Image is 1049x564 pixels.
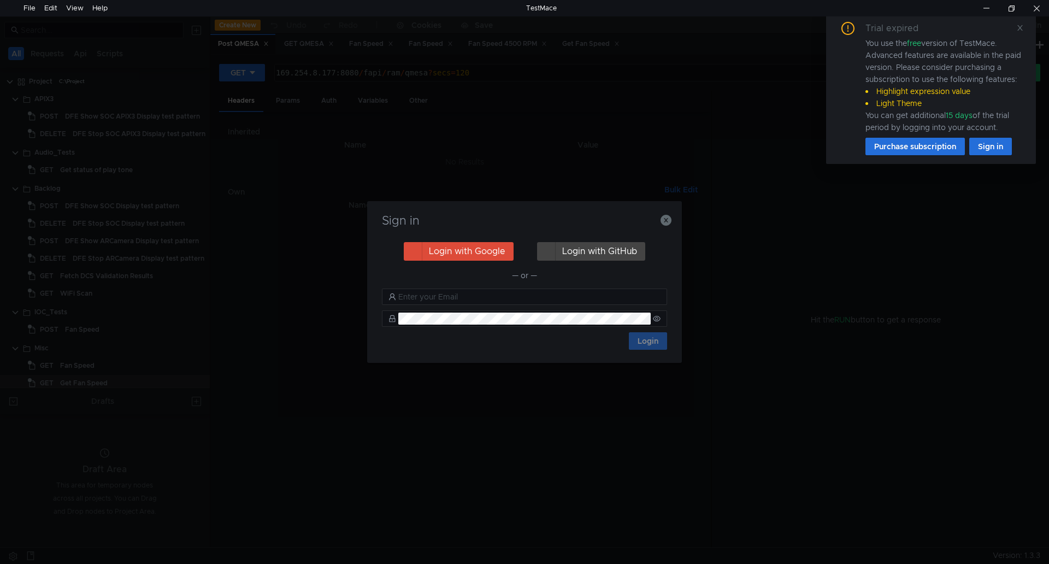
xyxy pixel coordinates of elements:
[865,109,1023,133] div: You can get additional of the trial period by logging into your account.
[865,138,965,155] button: Purchase subscription
[907,38,921,48] span: free
[865,37,1023,133] div: You use the version of TestMace. Advanced features are available in the paid version. Please cons...
[865,85,1023,97] li: Highlight expression value
[537,242,645,261] button: Login with GitHub
[382,269,667,282] div: — or —
[946,110,973,120] span: 15 days
[380,214,669,227] h3: Sign in
[969,138,1012,155] button: Sign in
[398,291,661,303] input: Enter your Email
[404,242,514,261] button: Login with Google
[865,22,932,35] div: Trial expired
[865,97,1023,109] li: Light Theme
